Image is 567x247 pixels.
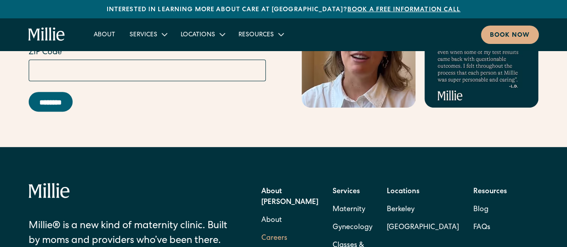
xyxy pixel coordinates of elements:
a: Blog [473,201,489,219]
div: Locations [181,30,215,40]
a: Gynecology [333,219,372,237]
strong: About [PERSON_NAME] [261,188,318,206]
a: Maternity [333,201,365,219]
div: Locations [173,27,231,42]
a: Book a free information call [347,7,460,13]
strong: Services [333,188,360,195]
div: Resources [238,30,274,40]
a: FAQs [473,219,490,237]
a: About [261,212,282,230]
a: About [87,27,122,42]
div: Book now [490,31,530,40]
strong: Resources [473,188,507,195]
a: home [28,27,65,42]
label: ZIP Code [29,47,266,59]
div: Services [122,27,173,42]
a: Book now [481,26,539,44]
a: Berkeley [387,201,459,219]
a: [GEOGRAPHIC_DATA] [387,219,459,237]
div: Services [130,30,157,40]
strong: Locations [387,188,420,195]
div: Resources [231,27,290,42]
